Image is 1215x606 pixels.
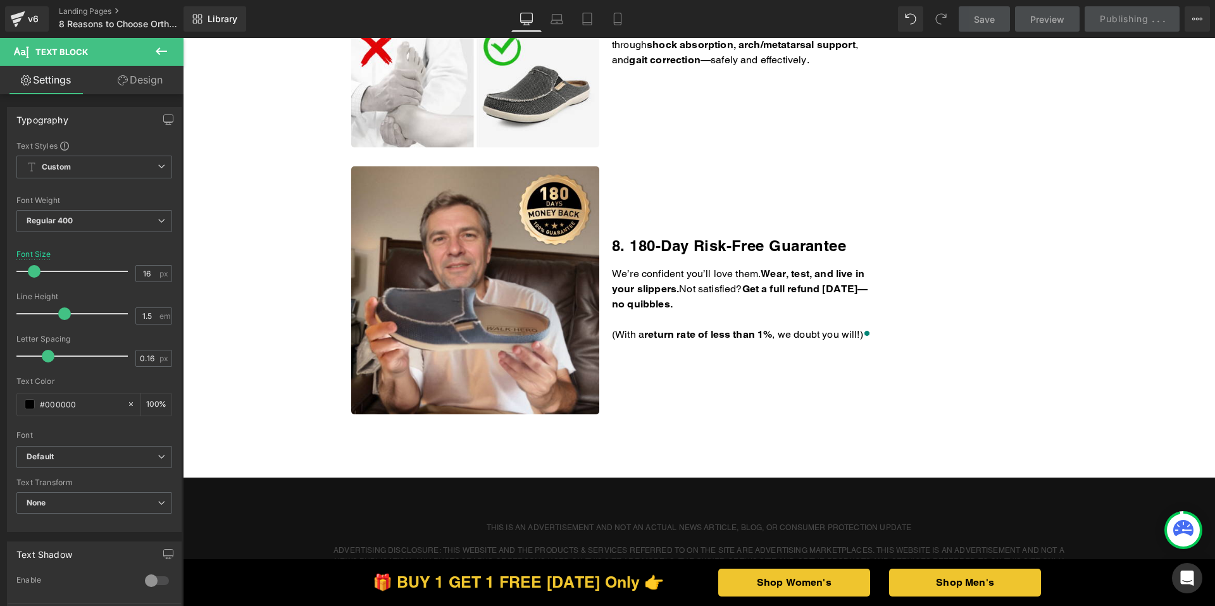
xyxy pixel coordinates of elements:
[16,140,172,151] div: Text Styles
[535,531,687,559] a: Shop Women's
[16,196,172,205] div: Font Weight
[159,269,170,278] span: px
[16,108,68,125] div: Typography
[141,393,171,416] div: %
[16,250,51,259] div: Font Size
[27,216,73,225] b: Regular 400
[602,6,633,32] a: Mobile
[511,6,542,32] a: Desktop
[1030,13,1064,26] span: Preview
[159,354,170,362] span: px
[753,537,811,552] span: Shop Men's
[190,535,482,553] span: 🎁 BUY 1 GET 1 FREE [DATE] Only 👉
[27,452,54,462] i: Default
[208,13,237,25] span: Library
[16,542,72,560] div: Text Shadow
[40,397,121,411] input: Color
[94,66,186,94] a: Design
[16,431,172,440] div: Font
[429,289,690,304] p: (With a , we doubt you will!)
[446,16,517,28] strong: gait correction
[25,11,41,27] div: v6
[429,228,690,274] p: We’re confident you’ll love them. Not satisfied?
[59,19,180,29] span: 8 Reasons to Choose Orthopaedic Slippers
[574,537,649,552] span: Shop Women's
[572,6,602,32] a: Tablet
[461,290,589,302] strong: return rate of less than 1%
[5,6,49,32] a: v6
[16,478,172,487] div: Text Transform
[42,162,71,173] b: Custom
[974,13,995,26] span: Save
[183,38,1215,606] iframe: To enrich screen reader interactions, please activate Accessibility in Grammarly extension settings
[1172,563,1202,593] div: Open Intercom Messenger
[27,498,46,507] b: None
[429,228,690,304] div: To enrich screen reader interactions, please activate Accessibility in Grammarly extension settings
[146,507,887,541] p: ADVERTISING DISCLOSURE: THIS WEBSITE AND THE PRODUCTS & SERVICES REFERRED TO ON THE SITE ARE ADVE...
[16,575,132,588] div: Enable
[16,292,172,301] div: Line Height
[16,377,172,386] div: Text Color
[706,531,858,559] a: Shop Men's
[146,484,887,495] p: THIS IS AN ADVERTISEMENT AND NOT AN ACTUAL NEWS ARTICLE, BLOG, OR CONSUMER PROTECTION UPDATE
[898,6,923,32] button: Undo
[542,6,572,32] a: Laptop
[184,6,246,32] a: New Library
[928,6,954,32] button: Redo
[429,199,663,216] b: 8. 180-Day Risk-Free Guarantee
[464,1,673,13] strong: shock absorption, arch/metatarsal support
[59,6,204,16] a: Landing Pages
[159,312,170,320] span: em
[35,47,88,57] span: Text Block
[1185,6,1210,32] button: More
[1015,6,1080,32] a: Preview
[16,335,172,343] div: Letter Spacing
